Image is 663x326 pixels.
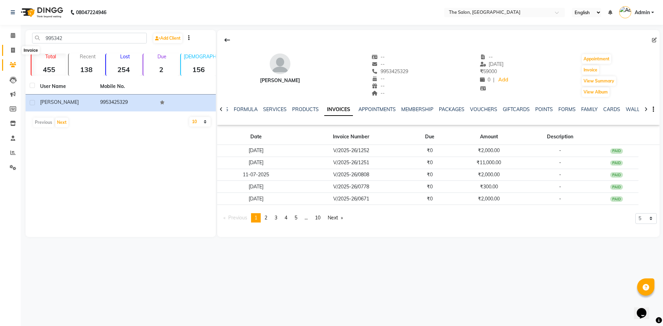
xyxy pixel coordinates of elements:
td: [DATE] [217,157,295,169]
td: 11-07-2025 [217,169,295,181]
input: Search by Name/Mobile/Email/Code [32,33,147,43]
span: - [559,147,561,154]
a: INVOICES [324,103,353,116]
td: 9953425329 [96,95,156,111]
div: Invoice [22,46,39,55]
div: [PERSON_NAME] [260,77,300,84]
a: APPOINTMENTS [358,106,396,112]
td: ₹2,000.00 [452,193,525,205]
td: V/2025-26/0808 [295,169,408,181]
td: V/2025-26/0778 [295,181,408,193]
th: Due [407,129,452,145]
th: Date [217,129,295,145]
a: PACKAGES [439,106,464,112]
td: ₹300.00 [452,181,525,193]
td: V/2025-26/0671 [295,193,408,205]
th: Amount [452,129,525,145]
span: 10 [315,215,320,221]
strong: 455 [31,65,67,74]
p: Due [145,53,179,60]
a: CARDS [603,106,620,112]
td: [DATE] [217,193,295,205]
span: -- [372,76,385,82]
th: Description [526,129,595,145]
td: ₹0 [407,193,452,205]
span: -- [372,54,385,60]
div: Back to Client [220,33,234,47]
span: - [559,184,561,190]
span: | [493,76,494,83]
div: PAID [610,148,623,154]
button: Invoice [582,65,599,75]
a: Add [497,75,509,85]
div: PAID [610,184,623,190]
button: Next [55,118,68,127]
button: Appointment [582,54,611,64]
a: Add Client [153,33,182,43]
div: PAID [610,196,623,202]
td: ₹2,000.00 [452,169,525,181]
td: ₹0 [407,157,452,169]
span: - [559,159,561,166]
iframe: chat widget [634,298,656,319]
span: 4 [285,215,287,221]
p: Total [34,53,67,60]
th: Invoice Number [295,129,408,145]
span: 3 [275,215,277,221]
a: VOUCHERS [470,106,497,112]
td: [DATE] [217,145,295,157]
a: Next [324,213,346,223]
span: -- [372,61,385,67]
a: SERVICES [263,106,287,112]
span: 59000 [480,68,497,75]
span: 9953425329 [372,68,409,75]
strong: 254 [106,65,141,74]
nav: Pagination [220,213,347,223]
span: Admin [635,9,650,16]
div: PAID [610,172,623,178]
span: -- [480,54,493,60]
img: avatar [270,53,290,74]
a: FORMULA [234,106,258,112]
strong: 156 [181,65,216,74]
a: WALLET [626,106,645,112]
p: Recent [71,53,104,60]
a: POINTS [535,106,553,112]
img: logo [18,3,65,22]
span: -- [372,83,385,89]
td: ₹11,000.00 [452,157,525,169]
span: 5 [295,215,297,221]
span: Previous [228,215,247,221]
span: [PERSON_NAME] [40,99,79,105]
td: ₹0 [407,145,452,157]
span: 1 [254,215,257,221]
span: [DATE] [480,61,504,67]
button: View Summary [582,76,616,86]
span: -- [372,90,385,96]
td: ₹0 [407,169,452,181]
img: Admin [619,6,631,18]
p: [DEMOGRAPHIC_DATA] [184,53,216,60]
b: 08047224946 [76,3,106,22]
span: ₹ [480,68,483,75]
td: ₹0 [407,181,452,193]
a: FAMILY [581,106,598,112]
div: PAID [610,160,623,166]
span: 2 [265,215,267,221]
span: 0 [480,77,490,83]
strong: 2 [143,65,179,74]
span: - [559,171,561,178]
a: MEMBERSHIP [401,106,433,112]
a: FORMS [558,106,576,112]
span: ... [305,215,308,221]
a: PRODUCTS [292,106,319,112]
span: - [559,196,561,202]
p: Lost [109,53,141,60]
strong: 138 [69,65,104,74]
td: V/2025-26/1251 [295,157,408,169]
a: GIFTCARDS [503,106,530,112]
td: [DATE] [217,181,295,193]
td: ₹2,000.00 [452,145,525,157]
th: User Name [36,79,96,95]
button: View Album [582,87,609,97]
